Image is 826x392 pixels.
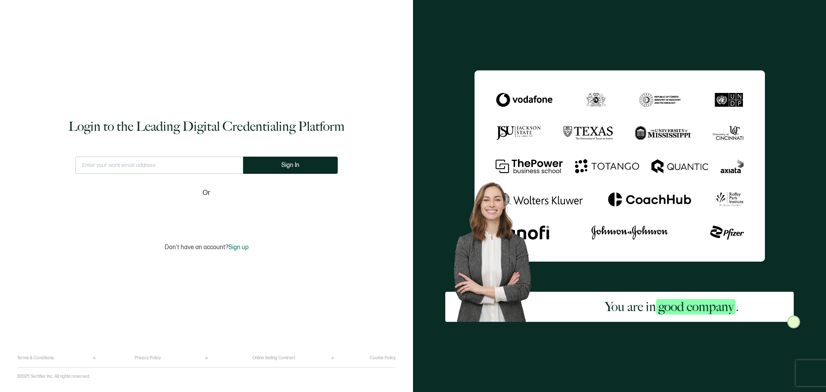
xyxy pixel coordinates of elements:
h2: You are in . [605,298,739,315]
span: Or [203,188,210,198]
a: Cookie Policy [370,355,396,361]
p: ©2025 Sertifier Inc.. All rights reserved. [17,374,90,379]
span: good company [656,299,736,315]
img: Sertifier Login [787,315,800,328]
img: Sertifier Login - You are in <span class="strong-h">good company</span>. Hero [445,175,550,322]
iframe: Sign in with Google Button [153,204,260,223]
span: Sign In [281,162,299,168]
a: Online Selling Contract [253,355,295,361]
button: Sign In [243,157,338,174]
p: Don't have an account? [165,244,249,251]
h1: Login to the Leading Digital Credentialing Platform [68,118,345,135]
a: Privacy Policy [135,355,161,361]
span: Sign up [228,244,249,251]
img: Sertifier Login - You are in <span class="strong-h">good company</span>. [475,70,765,262]
a: Terms & Conditions [17,355,54,361]
input: Enter your work email address [75,157,243,174]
